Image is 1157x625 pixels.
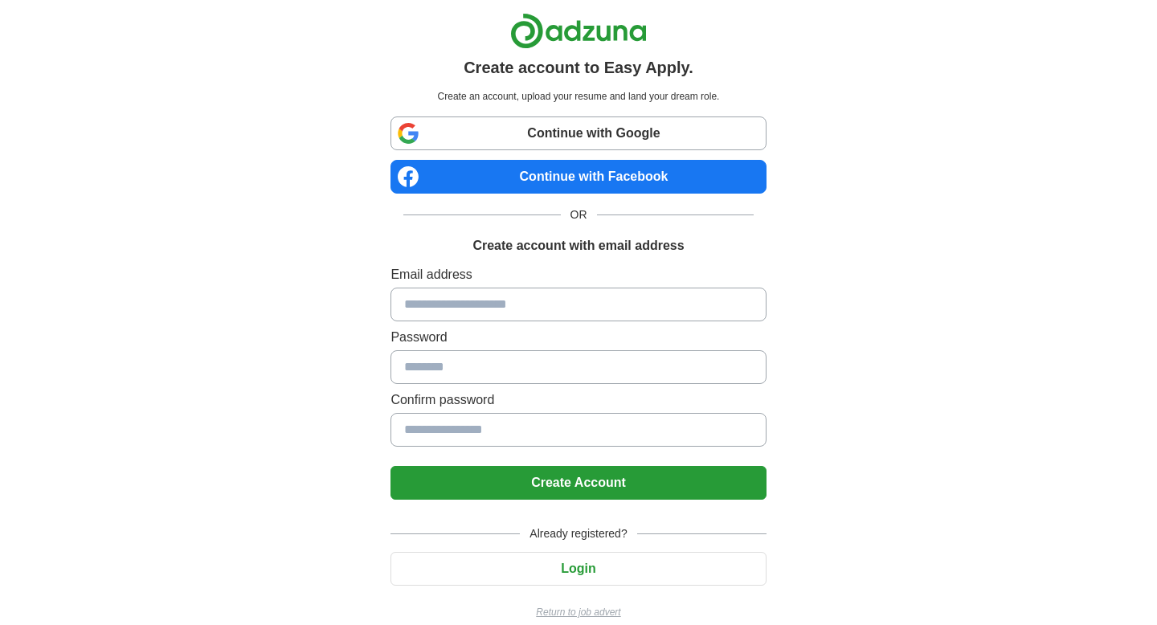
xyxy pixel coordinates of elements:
[390,265,766,284] label: Email address
[510,13,647,49] img: Adzuna logo
[390,116,766,150] a: Continue with Google
[561,206,597,223] span: OR
[472,236,684,255] h1: Create account with email address
[390,562,766,575] a: Login
[464,55,693,80] h1: Create account to Easy Apply.
[520,525,636,542] span: Already registered?
[390,466,766,500] button: Create Account
[390,160,766,194] a: Continue with Facebook
[390,390,766,410] label: Confirm password
[390,328,766,347] label: Password
[390,552,766,586] button: Login
[390,605,766,619] a: Return to job advert
[394,89,762,104] p: Create an account, upload your resume and land your dream role.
